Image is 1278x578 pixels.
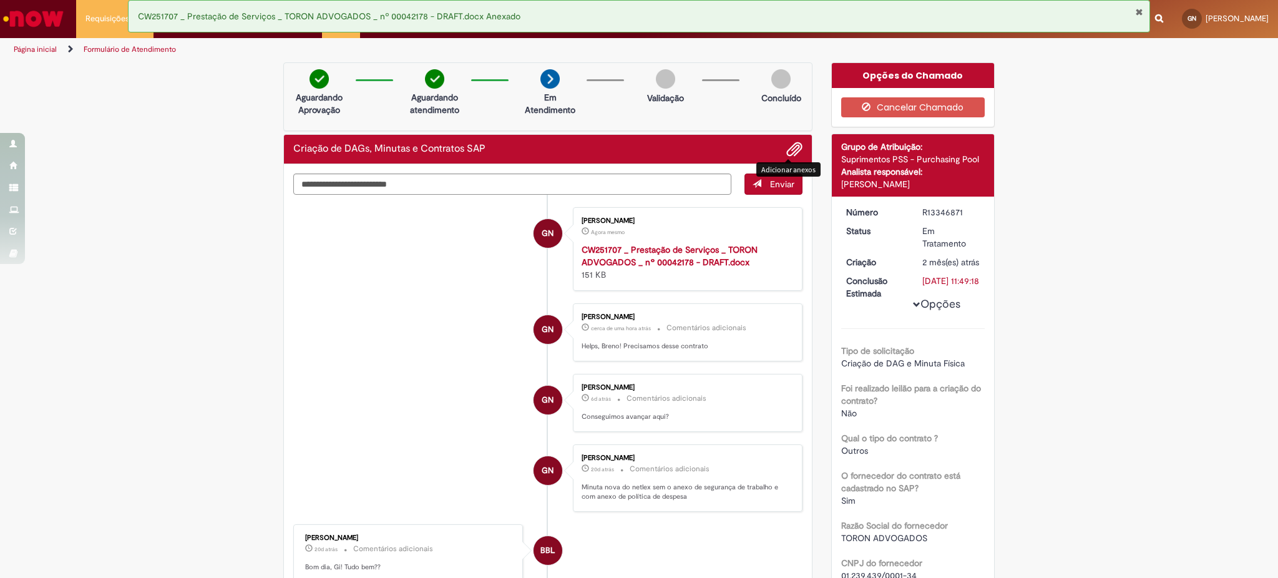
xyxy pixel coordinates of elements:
p: Aguardando atendimento [404,91,465,116]
div: Grupo de Atribuição: [841,140,985,153]
a: Página inicial [14,44,57,54]
span: Criação de DAG e Minuta Física [841,358,965,369]
div: Giovanna Ferreira Nicolini [534,219,562,248]
span: GN [1188,14,1196,22]
div: [DATE] 11:49:18 [922,275,980,287]
div: [PERSON_NAME] [582,454,789,462]
div: 01/08/2025 16:44:27 [922,256,980,268]
span: 6d atrás [591,395,611,403]
div: R13346871 [922,206,980,218]
div: Em Tratamento [922,225,980,250]
time: 24/09/2025 19:30:18 [591,395,611,403]
div: Breno Betarelli Lopes [534,536,562,565]
dt: Criação [837,256,914,268]
div: Giovanna Ferreira Nicolini [534,386,562,414]
div: 151 KB [582,243,789,281]
b: Tipo de solicitação [841,345,914,356]
div: [PERSON_NAME] [582,384,789,391]
span: CW251707 _ Prestação de Serviços _ TORON ADVOGADOS _ nº 00042178 - DRAFT.docx Anexado [138,11,520,22]
small: Comentários adicionais [630,464,710,474]
b: Razão Social do fornecedor [841,520,948,531]
div: Opções do Chamado [832,63,995,88]
span: BBL [540,536,555,566]
span: [PERSON_NAME] [1206,13,1269,24]
p: Em Atendimento [520,91,580,116]
div: Suprimentos PSS - Purchasing Pool [841,153,985,165]
p: Aguardando Aprovação [289,91,349,116]
button: Adicionar anexos [786,141,802,157]
ul: Trilhas de página [9,38,842,61]
dt: Número [837,206,914,218]
span: 20d atrás [591,466,614,473]
div: [PERSON_NAME] [305,534,513,542]
time: 30/09/2025 15:46:10 [591,228,625,236]
div: Analista responsável: [841,165,985,178]
span: Não [841,408,857,419]
b: Foi realizado leilão para a criação do contrato? [841,383,981,406]
b: Qual o tipo do contrato ? [841,433,938,444]
time: 30/09/2025 14:39:50 [591,325,651,332]
small: Comentários adicionais [627,393,706,404]
time: 11/09/2025 14:17:36 [591,466,614,473]
h2: Criação de DAGs, Minutas e Contratos SAP Histórico de tíquete [293,144,485,155]
span: 20d atrás [315,546,338,553]
p: Validação [647,92,684,104]
small: Comentários adicionais [666,323,746,333]
time: 01/08/2025 16:44:27 [922,257,979,268]
span: GN [542,456,554,486]
span: TORON ADVOGADOS [841,532,927,544]
textarea: Digite sua mensagem aqui... [293,174,731,195]
b: CNPJ do fornecedor [841,557,922,569]
dt: Conclusão Estimada [837,275,914,300]
img: img-circle-grey.png [656,69,675,89]
div: Adicionar anexos [756,162,821,177]
img: ServiceNow [1,6,66,31]
span: GN [542,218,554,248]
span: Agora mesmo [591,228,625,236]
div: Giovanna Ferreira Nicolini [534,456,562,485]
div: [PERSON_NAME] [582,313,789,321]
p: Helps, Breno! Precisamos desse contrato [582,341,789,351]
img: check-circle-green.png [425,69,444,89]
p: Minuta nova do netlex sem o anexo de segurança de trabalho e com anexo de política de despesa [582,482,789,502]
small: Comentários adicionais [353,544,433,554]
span: 2 mês(es) atrás [922,257,979,268]
a: Formulário de Atendimento [84,44,176,54]
button: Enviar [744,174,802,195]
b: O fornecedor do contrato está cadastrado no SAP? [841,470,960,494]
p: Conseguimos avançar aqui? [582,412,789,422]
dt: Status [837,225,914,237]
button: Cancelar Chamado [841,97,985,117]
span: GN [542,315,554,345]
img: arrow-next.png [540,69,560,89]
span: Enviar [770,179,794,190]
img: check-circle-green.png [310,69,329,89]
span: cerca de uma hora atrás [591,325,651,332]
span: GN [542,385,554,415]
p: Concluído [761,92,801,104]
span: Outros [841,445,868,456]
div: [PERSON_NAME] [582,217,789,225]
div: Giovanna Ferreira Nicolini [534,315,562,344]
button: Fechar Notificação [1135,7,1143,17]
span: Requisições [85,12,129,25]
img: img-circle-grey.png [771,69,791,89]
time: 11/09/2025 08:48:55 [315,546,338,553]
span: Sim [841,495,856,506]
a: CW251707 _ Prestação de Serviços _ TORON ADVOGADOS _ nº 00042178 - DRAFT.docx [582,244,758,268]
div: [PERSON_NAME] [841,178,985,190]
